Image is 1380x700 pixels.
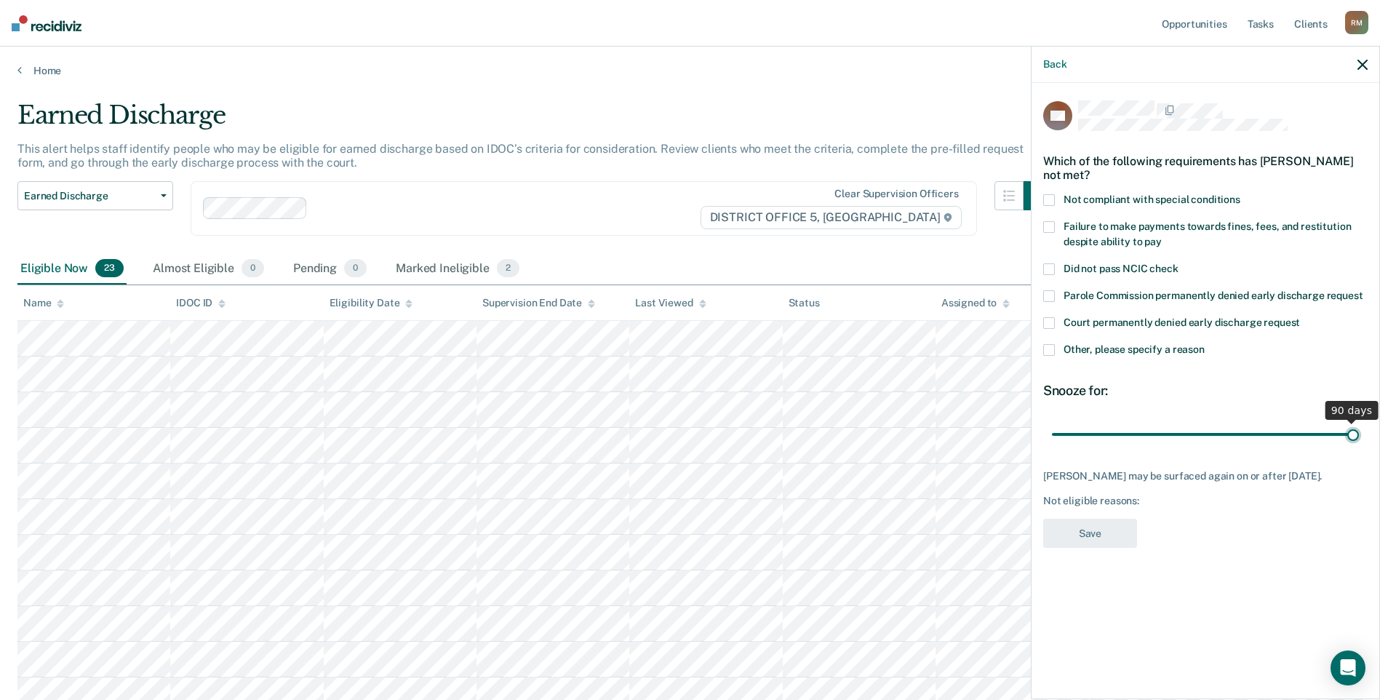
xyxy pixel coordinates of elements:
span: DISTRICT OFFICE 5, [GEOGRAPHIC_DATA] [701,206,962,229]
p: This alert helps staff identify people who may be eligible for earned discharge based on IDOC’s c... [17,142,1024,170]
span: Failure to make payments towards fines, fees, and restitution despite ability to pay [1064,220,1351,247]
div: Clear supervision officers [834,188,958,200]
span: Earned Discharge [24,190,155,202]
span: Did not pass NCIC check [1064,263,1178,274]
div: Snooze for: [1043,383,1368,399]
img: Recidiviz [12,15,81,31]
div: R M [1345,11,1368,34]
span: 0 [344,259,367,278]
div: Not eligible reasons: [1043,495,1368,507]
div: Almost Eligible [150,253,267,285]
a: Home [17,64,1363,77]
div: Supervision End Date [482,297,595,309]
div: Pending [290,253,370,285]
div: Status [789,297,820,309]
div: Eligible Now [17,253,127,285]
span: Other, please specify a reason [1064,343,1205,355]
div: [PERSON_NAME] may be surfaced again on or after [DATE]. [1043,470,1368,482]
button: Save [1043,519,1137,549]
div: Earned Discharge [17,100,1053,142]
div: Eligibility Date [330,297,413,309]
div: Open Intercom Messenger [1331,651,1365,685]
div: Marked Ineligible [393,253,522,285]
div: IDOC ID [176,297,226,309]
span: 23 [95,259,124,278]
span: Not compliant with special conditions [1064,194,1240,205]
span: 2 [497,259,519,278]
div: 90 days [1325,401,1379,420]
div: Last Viewed [635,297,706,309]
span: Parole Commission permanently denied early discharge request [1064,290,1363,301]
div: Which of the following requirements has [PERSON_NAME] not met? [1043,143,1368,194]
span: Court permanently denied early discharge request [1064,317,1300,328]
button: Back [1043,58,1066,71]
span: 0 [242,259,264,278]
div: Assigned to [941,297,1010,309]
div: Name [23,297,64,309]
